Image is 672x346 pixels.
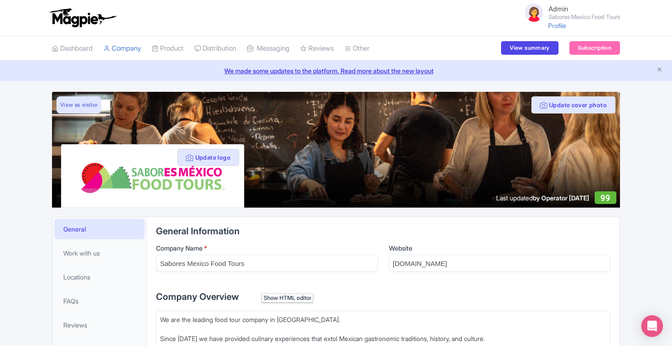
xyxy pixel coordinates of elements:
img: avatar_key_member-9c1dde93af8b07d7383eb8b5fb890c87.png [523,2,545,24]
span: General [63,224,86,234]
span: FAQs [63,296,79,306]
a: General [54,219,145,239]
span: Company Overview [156,291,239,302]
img: logo-ab69f6fb50320c5b225c76a69d11143b.png [47,8,118,28]
div: Last updated [496,193,589,203]
a: Profile [548,22,566,29]
span: Locations [63,272,90,282]
a: Admin Sabores Mexico Food Tours [518,2,620,24]
button: Close announcement [656,65,663,76]
a: Distribution [194,36,236,61]
div: Show HTML editor [261,294,313,303]
a: View summary [501,41,558,55]
a: Locations [54,267,145,287]
small: Sabores Mexico Food Tours [549,14,620,20]
div: Open Intercom Messenger [641,315,663,337]
a: Work with us [54,243,145,263]
button: Update cover photo [531,96,615,114]
span: Reviews [63,320,87,330]
span: Company Name [156,244,203,252]
a: Product [152,36,184,61]
a: View as visitor [57,96,101,114]
span: by Operator [DATE] [533,194,589,202]
span: Admin [549,5,568,13]
a: Reviews [300,36,334,61]
a: Messaging [247,36,289,61]
a: Other [345,36,369,61]
a: Reviews [54,315,145,335]
a: Dashboard [52,36,93,61]
h2: General Information [156,226,610,236]
button: Update logo [177,149,239,166]
a: FAQs [54,291,145,311]
span: 99 [601,193,610,203]
a: We made some updates to the platform. Read more about the new layout [5,66,667,76]
a: Company [104,36,141,61]
img: ycd1wnfqb1nva7lsmto8.png [80,152,225,200]
a: Subscription [569,41,620,55]
span: Work with us [63,248,100,258]
span: Website [389,244,412,252]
